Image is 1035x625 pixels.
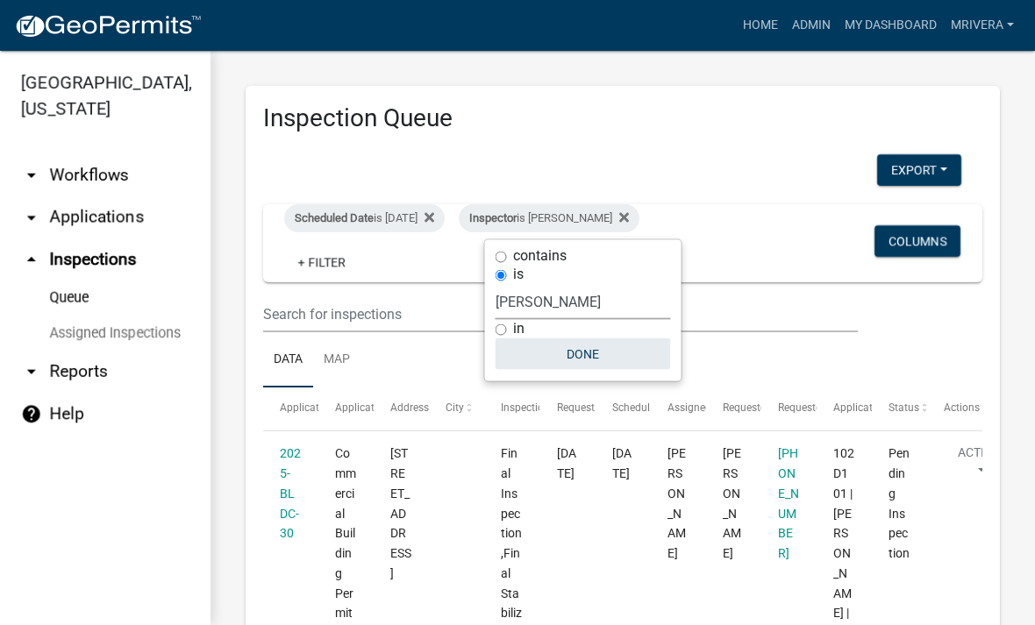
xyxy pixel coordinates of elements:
[513,322,525,336] label: in
[390,401,429,414] span: Address
[21,361,42,382] i: arrow_drop_down
[313,332,360,388] a: Map
[21,249,42,270] i: arrow_drop_up
[496,338,671,370] button: Done
[833,401,944,414] span: Application Description
[817,387,872,430] datatable-header-cell: Application Description
[501,401,575,414] span: Inspection Type
[21,165,42,186] i: arrow_drop_down
[459,204,639,232] div: is [PERSON_NAME]
[667,446,686,560] span: Michele Rivera
[263,332,313,388] a: Data
[469,211,517,224] span: Inspector
[595,387,650,430] datatable-header-cell: Scheduled Time
[263,103,982,133] h3: Inspection Queue
[889,446,910,560] span: Pending Inspection
[280,401,334,414] span: Application
[263,296,858,332] input: Search for inspections
[429,387,484,430] datatable-header-cell: City
[761,387,817,430] datatable-header-cell: Requestor Phone
[612,444,634,484] div: [DATE]
[390,446,411,580] span: 1027 LAKE OCONEE PKWY
[778,401,859,414] span: Requestor Phone
[944,401,980,414] span: Actions
[723,446,741,560] span: Russ Tanner
[335,446,356,620] span: Commercial Building Permit
[877,154,961,186] button: Export
[874,225,960,257] button: Columns
[889,401,919,414] span: Status
[295,211,374,224] span: Scheduled Date
[318,387,374,430] datatable-header-cell: Application Type
[374,387,429,430] datatable-header-cell: Address
[513,249,567,263] label: contains
[706,387,761,430] datatable-header-cell: Requestor Name
[21,207,42,228] i: arrow_drop_down
[446,401,464,414] span: City
[557,446,576,480] span: 10/02/2025
[21,403,42,424] i: help
[612,401,688,414] span: Scheduled Time
[785,9,838,42] a: Admin
[650,387,705,430] datatable-header-cell: Assigned Inspector
[284,204,445,232] div: is [DATE]
[335,401,415,414] span: Application Type
[667,401,758,414] span: Assigned Inspector
[838,9,944,42] a: My Dashboard
[723,401,802,414] span: Requestor Name
[263,387,318,430] datatable-header-cell: Application
[513,267,524,281] label: is
[280,446,301,540] a: 2025-BLDC-30
[872,387,927,430] datatable-header-cell: Status
[778,446,799,560] a: [PHONE_NUMBER]
[944,444,1016,487] button: Action
[944,9,1021,42] a: mrivera
[778,446,799,560] span: 706-621-1704
[539,387,595,430] datatable-header-cell: Requested Date
[557,401,631,414] span: Requested Date
[484,387,539,430] datatable-header-cell: Inspection Type
[284,246,360,278] a: + Filter
[736,9,785,42] a: Home
[927,387,982,430] datatable-header-cell: Actions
